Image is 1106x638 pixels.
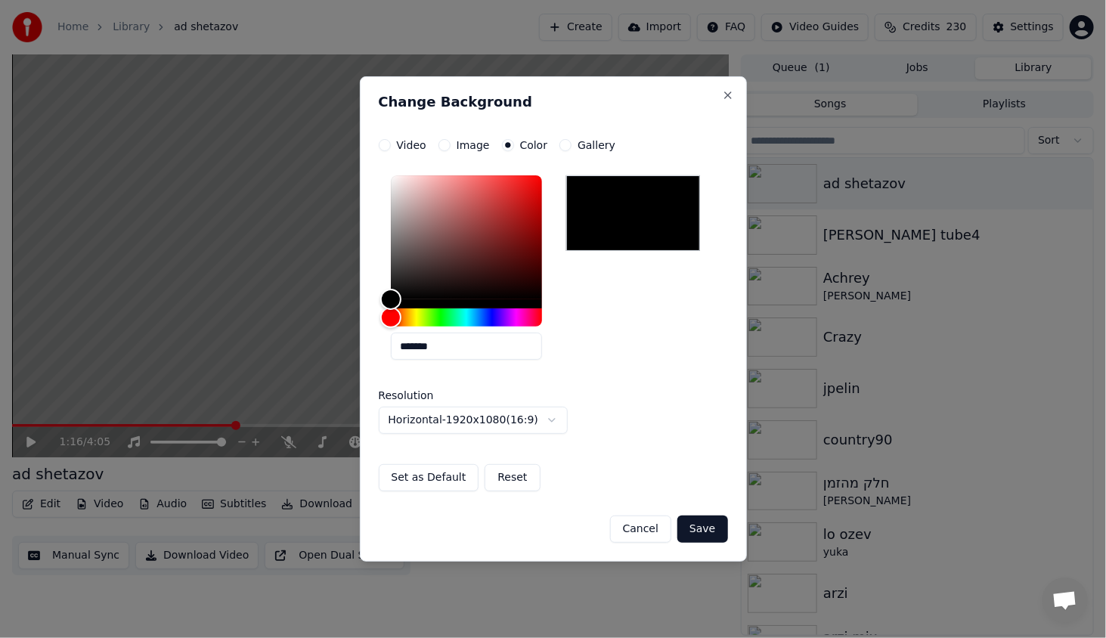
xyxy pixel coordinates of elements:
[391,308,542,327] div: Hue
[610,516,671,543] button: Cancel
[391,175,542,299] div: Color
[520,140,548,150] label: Color
[379,390,530,401] label: Resolution
[485,464,540,491] button: Reset
[397,140,426,150] label: Video
[578,140,615,150] label: Gallery
[677,516,727,543] button: Save
[379,464,479,491] button: Set as Default
[379,95,728,109] h2: Change Background
[457,140,490,150] label: Image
